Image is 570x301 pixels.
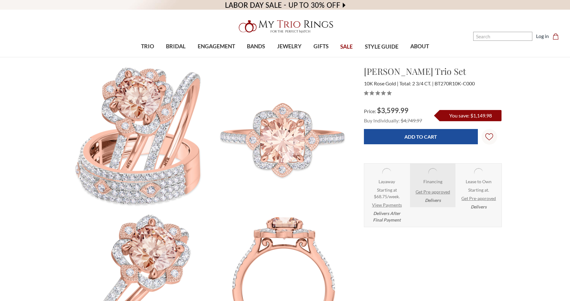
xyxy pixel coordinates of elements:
span: JEWELRY [277,42,302,50]
span: GIFTS [313,42,328,50]
a: My Trio Rings [165,17,405,36]
a: GIFTS [308,36,334,57]
a: STYLE GUIDE [359,37,404,57]
img: Affirm [427,167,438,178]
em: Delivers [471,203,487,210]
span: STYLE GUIDE [365,43,398,51]
svg: Wish Lists [485,113,493,160]
span: SALE [340,43,353,51]
a: ENGAGEMENT [192,36,241,57]
span: BT270R10K-C000 [435,80,475,86]
h1: [PERSON_NAME] Trio Set [364,65,502,78]
span: BRIDAL [166,42,186,50]
img: Katapult [473,167,484,178]
a: Get Pre-approved [461,195,496,202]
img: Layaway [381,167,392,178]
span: Total: 2 3/4 CT. [399,80,434,86]
strong: Lease to Own [466,178,492,185]
span: Price: [364,108,376,114]
span: $4,749.97 [401,117,422,123]
em: Delivers After Final Payment [373,210,401,223]
span: BANDS [247,42,265,50]
li: Katapult [456,164,501,214]
a: Log in [536,32,549,40]
img: My Trio Rings [235,17,335,36]
span: ENGAGEMENT [198,42,235,50]
strong: Financing [423,178,442,185]
span: Buy Individually: [364,117,400,123]
a: JEWELRY [271,36,307,57]
img: Photo of Hart 2 3/4 ct tw. Round Solitaire Trio Set 10K Rose Gold [BT270RE-C000] [211,65,354,208]
a: Cart with 0 items [553,32,563,40]
strong: Layaway [379,178,395,185]
a: ABOUT [404,36,435,57]
input: Add to Cart [364,129,478,144]
a: BRIDAL [160,36,191,57]
svg: cart.cart_preview [553,33,559,40]
a: TRIO [135,36,160,57]
input: Search [473,32,532,41]
span: ABOUT [410,42,429,50]
span: You save: $1,149.98 [449,112,492,118]
span: Starting at $68.75/week. [374,187,400,200]
a: View Payments [372,202,402,208]
a: Get Pre-approved [416,189,450,195]
li: Layaway [364,164,409,227]
a: SALE [334,37,359,57]
span: Starting at . [468,187,489,193]
li: Affirm [410,164,455,207]
span: 10K Rose Gold [364,80,398,86]
span: TRIO [141,42,154,50]
span: $3,599.99 [377,106,408,115]
em: Delivers [425,197,441,203]
img: Photo of Hart 2 3/4 ct tw. Round Solitaire Trio Set 10K Rose Gold [BT270R-C000] [69,65,211,208]
a: Wish Lists [482,129,497,145]
a: BANDS [241,36,271,57]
